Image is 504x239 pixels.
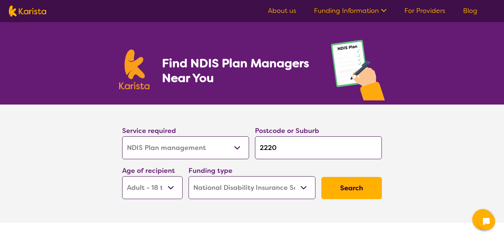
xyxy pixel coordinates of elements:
img: Karista logo [119,49,149,89]
label: Postcode or Suburb [255,126,319,135]
label: Service required [122,126,176,135]
a: About us [268,6,296,15]
a: Funding Information [314,6,387,15]
img: Karista logo [9,6,46,17]
button: Search [321,177,382,199]
label: Age of recipient [122,166,175,175]
input: Type [255,136,382,159]
a: Blog [463,6,477,15]
a: For Providers [404,6,445,15]
button: Channel Menu [472,209,493,230]
label: Funding type [189,166,232,175]
h1: Find NDIS Plan Managers Near You [162,56,316,85]
img: plan-management [331,40,385,105]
